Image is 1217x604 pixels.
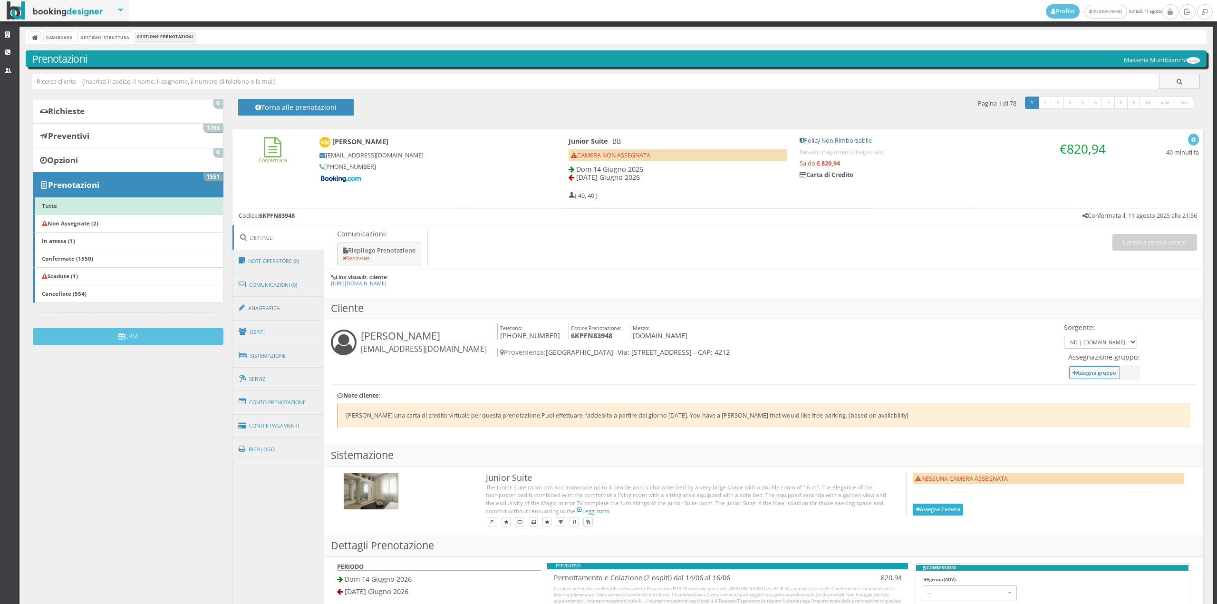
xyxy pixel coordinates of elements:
span: Provenienza: [500,348,546,357]
a: Note Operatore (0) [232,249,325,273]
h4: Pernottamento e Colazione (2 ospiti) dal 14/06 al 16/06 [554,574,811,582]
a: 8 [1114,97,1128,109]
button: Assegna Camera [913,504,963,516]
strong: € 820,94 [817,159,840,167]
b: Prenotazioni [48,179,99,190]
h5: [PHONE_NUMBER] [319,163,537,170]
a: 6 [1089,97,1102,109]
h5: Policy Non Rimborsabile [800,137,1110,144]
img: 56db488bc92111ef969d06d5a9c234c7.png [1187,57,1200,64]
span: 1763 [203,124,223,132]
span: 0 [213,99,223,108]
span: 1551 [203,173,223,181]
b: Non Assegnate (2) [42,219,98,227]
a: Non Assegnate (2) [33,214,223,233]
button: Assegna gruppo [1069,366,1120,379]
span: [DATE] Giugno 2026 [345,587,408,596]
h5: Codice: [239,212,295,219]
small: Telefono: [500,324,522,331]
a: Richieste 0 [33,99,223,124]
a: Leggi tutto [577,507,609,515]
h3: Sistemazione [324,445,1203,466]
b: 6KPFN83948 [259,212,295,220]
span: € [1060,140,1106,157]
a: Opzioni 0 [33,148,223,173]
img: b7d542d8c92c11ef87f0062a95091005.jpg [344,473,398,509]
span: [DATE] Giugno 2026 [576,173,640,182]
span: lunedì, 11 agosto [1046,4,1162,19]
h4: [PHONE_NUMBER] [497,323,560,340]
h3: Prenotazioni [32,53,1200,65]
a: Cancellate (554) [33,285,223,303]
span: 0 [213,148,223,157]
h5: ( 40, 40 ) [569,192,598,199]
h5: Confermata il: 11 agosto 2025 alle 21:56 [1082,212,1197,219]
a: Gestione Struttura [78,32,131,42]
a: Conto Prenotazione [232,390,325,415]
a: In attesa (1) [33,232,223,250]
h4: Sorgente: [1064,323,1137,331]
a: Sistemazione [232,343,325,368]
b: COMMISSIONI [916,565,1188,571]
h3: [PERSON_NAME] [361,330,487,354]
small: Non inviato [343,255,370,261]
h4: Assegnazione gruppo: [1068,353,1140,361]
h3: Cliente [324,298,1203,319]
b: Link visualiz. cliente: [336,273,388,281]
b: 6KPFN83948 [571,331,612,340]
h5: Nessun Pagamento Registrato [800,148,1110,156]
b: PERIODO [337,563,364,571]
span: -- [927,589,1006,598]
span: - CAP: 4212 [694,348,730,357]
h3: Dettagli Prenotazione [324,535,1203,556]
a: Confermata [259,149,287,164]
span: NESSUNA CAMERA ASSEGNATA [915,475,1008,483]
h4: [DOMAIN_NAME] [630,323,687,340]
h5: Pagina 1 di 78 [978,100,1016,107]
a: Scadute (1) [33,267,223,285]
b: In attesa (1) [42,237,75,244]
a: Confermate (1550) [33,250,223,268]
a: 7 [1101,97,1115,109]
button: Torna alle prenotazioni [238,99,354,116]
small: [EMAIL_ADDRESS][DOMAIN_NAME] [361,344,487,354]
b: Scadute (1) [42,272,78,280]
img: Booking-com-logo.png [319,175,362,183]
a: 9 [1127,97,1141,109]
span: Dom 14 Giugno 2026 [345,575,412,584]
b: Preventivi [48,130,89,141]
a: 5 [1076,97,1090,109]
a: Riepilogo [232,437,325,462]
b: Opzioni [47,155,78,166]
div: PREVENTIVO [547,563,908,569]
a: Prenotazioni 1551 [33,172,223,197]
b: [PERSON_NAME] [332,137,388,146]
a: Tutte [33,197,223,215]
a: Dashboard [44,32,75,42]
h5: [EMAIL_ADDRESS][DOMAIN_NAME] [319,152,537,159]
button: CRM [33,328,223,345]
a: Anagrafica [232,296,325,321]
button: Riepilogo Prenotazione Non inviato [337,243,421,266]
small: Codice Prenotazione: [571,324,621,331]
b: Junior Suite [569,136,608,146]
a: next [1155,97,1176,109]
b: Note cliente: [337,391,380,399]
a: Ospiti [232,320,325,344]
button: -- [923,585,1017,601]
label: Agenzia (ADV): [923,577,957,583]
a: [URL][DOMAIN_NAME] [331,280,386,287]
div: The Junior Suite room can accommodate up to 4 people and is characterized by a very large space w... [486,483,887,515]
button: Cancella prenotazione [1112,234,1197,251]
a: last [1175,97,1194,109]
h5: 40 minuti fa [1166,149,1199,156]
h4: 820,94 [824,574,902,582]
img: BookingDesigner.com [7,1,103,20]
b: Tutte [42,202,57,209]
img: Kelly Mcphee [319,137,330,148]
a: Dettagli [232,225,325,250]
span: CAMERA NON ASSEGNATA [571,151,650,159]
a: Profilo [1046,4,1080,19]
input: Ricerca cliente - (inserisci il codice, il nome, il cognome, il numero di telefono o la mail) [32,74,1159,89]
a: 1 [1025,97,1039,109]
